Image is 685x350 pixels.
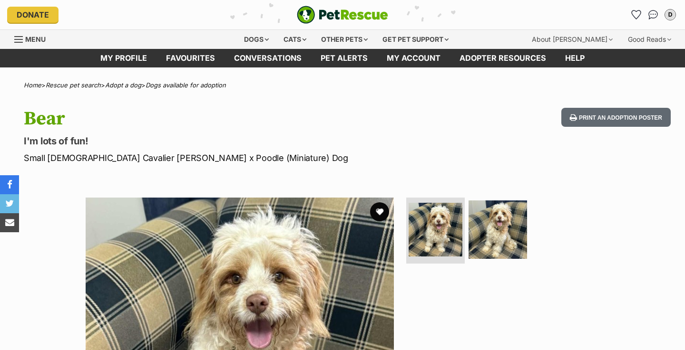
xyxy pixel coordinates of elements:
span: Menu [25,35,46,43]
a: Menu [14,30,52,47]
button: favourite [370,202,389,221]
a: conversations [225,49,311,67]
img: logo-e224e6f780fb5917bec1dbf3a21bbac754714ae5b6737aabdf751b685950b380.svg [297,6,388,24]
div: Cats [277,30,313,49]
img: chat-41dd97257d64d25036548639549fe6c8038ab92f7586957e7f3b1b290dea8141.svg [648,10,658,19]
a: Adopter resources [450,49,556,67]
p: I'm lots of fun! [24,134,418,148]
div: About [PERSON_NAME] [525,30,619,49]
a: Rescue pet search [46,81,101,89]
button: Print an adoption poster [561,108,671,127]
div: Good Reads [621,30,678,49]
div: Other pets [314,30,374,49]
img: Photo of Bear [409,203,462,256]
ul: Account quick links [628,7,678,22]
a: Favourites [628,7,644,22]
a: Donate [7,7,59,23]
button: My account [663,7,678,22]
a: Favourites [157,49,225,67]
a: My profile [91,49,157,67]
p: Small [DEMOGRAPHIC_DATA] Cavalier [PERSON_NAME] x Poodle (Miniature) Dog [24,151,418,164]
div: Get pet support [376,30,455,49]
a: My account [377,49,450,67]
div: D [665,10,675,19]
h1: Bear [24,108,418,130]
a: Help [556,49,594,67]
a: Pet alerts [311,49,377,67]
div: Dogs [237,30,275,49]
a: Adopt a dog [105,81,141,89]
a: PetRescue [297,6,388,24]
a: Dogs available for adoption [146,81,226,89]
a: Home [24,81,41,89]
img: Photo of Bear [469,200,527,259]
a: Conversations [646,7,661,22]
